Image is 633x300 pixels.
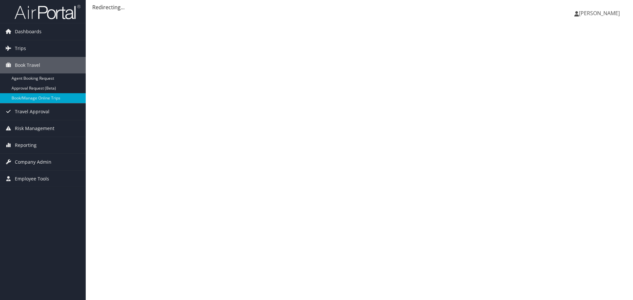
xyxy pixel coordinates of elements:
[15,154,51,170] span: Company Admin
[15,40,26,57] span: Trips
[15,103,49,120] span: Travel Approval
[15,57,40,73] span: Book Travel
[15,120,54,137] span: Risk Management
[574,3,626,23] a: [PERSON_NAME]
[15,4,80,20] img: airportal-logo.png
[15,171,49,187] span: Employee Tools
[92,3,626,11] div: Redirecting...
[15,137,37,153] span: Reporting
[579,10,620,17] span: [PERSON_NAME]
[15,23,42,40] span: Dashboards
